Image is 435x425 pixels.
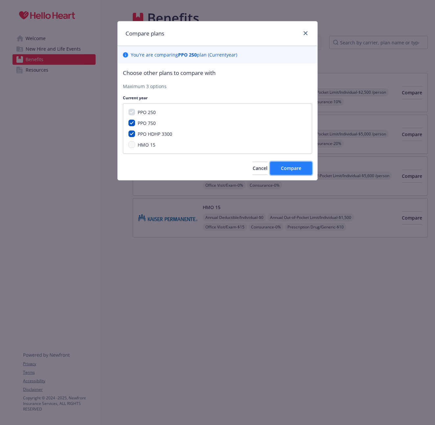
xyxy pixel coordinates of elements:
[126,29,164,38] h1: Compare plans
[138,142,155,148] span: HMO 15
[138,120,156,126] span: PPO 750
[138,131,172,137] span: PPO HDHP 3300
[270,162,312,175] button: Compare
[302,29,309,37] a: close
[253,162,267,175] button: Cancel
[131,51,237,58] p: You ' re are comparing plan ( Current year)
[138,109,156,115] span: PPO 250
[281,165,301,171] span: Compare
[123,95,312,101] p: Current year
[253,165,267,171] span: Cancel
[178,52,197,58] b: PPO 250
[123,83,312,90] p: Maximum 3 options
[123,69,312,77] p: Choose other plans to compare with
